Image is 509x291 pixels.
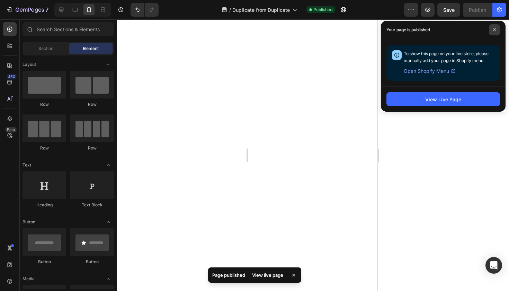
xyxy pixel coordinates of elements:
[232,6,290,14] span: Duplicate from Duplicate
[70,101,114,108] div: Row
[23,259,66,265] div: Button
[103,160,114,171] span: Toggle open
[23,101,66,108] div: Row
[23,202,66,208] div: Heading
[70,259,114,265] div: Button
[23,145,66,151] div: Row
[131,3,159,17] div: Undo/Redo
[23,162,31,168] span: Text
[83,45,99,52] span: Element
[3,3,52,17] button: 7
[70,145,114,151] div: Row
[443,7,455,13] span: Save
[469,6,486,14] div: Publish
[70,202,114,208] div: Text Block
[103,216,114,228] span: Toggle open
[23,219,35,225] span: Button
[386,92,500,106] button: View Live Page
[386,26,430,33] p: Your page is published
[38,45,53,52] span: Section
[23,276,35,282] span: Media
[313,7,332,13] span: Published
[425,96,461,103] div: View Live Page
[7,74,17,79] div: 450
[485,257,502,274] div: Open Intercom Messenger
[404,67,449,75] span: Open Shopify Menu
[5,127,17,132] div: Beta
[437,3,460,17] button: Save
[103,273,114,284] span: Toggle open
[404,51,489,63] span: To show this page on your live store, please manually add your page in Shopify menu.
[248,19,377,291] iframe: Design area
[23,22,114,36] input: Search Sections & Elements
[212,272,245,279] p: Page published
[23,61,36,68] span: Layout
[229,6,231,14] span: /
[463,3,492,17] button: Publish
[248,270,287,280] div: View live page
[103,59,114,70] span: Toggle open
[45,6,48,14] p: 7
